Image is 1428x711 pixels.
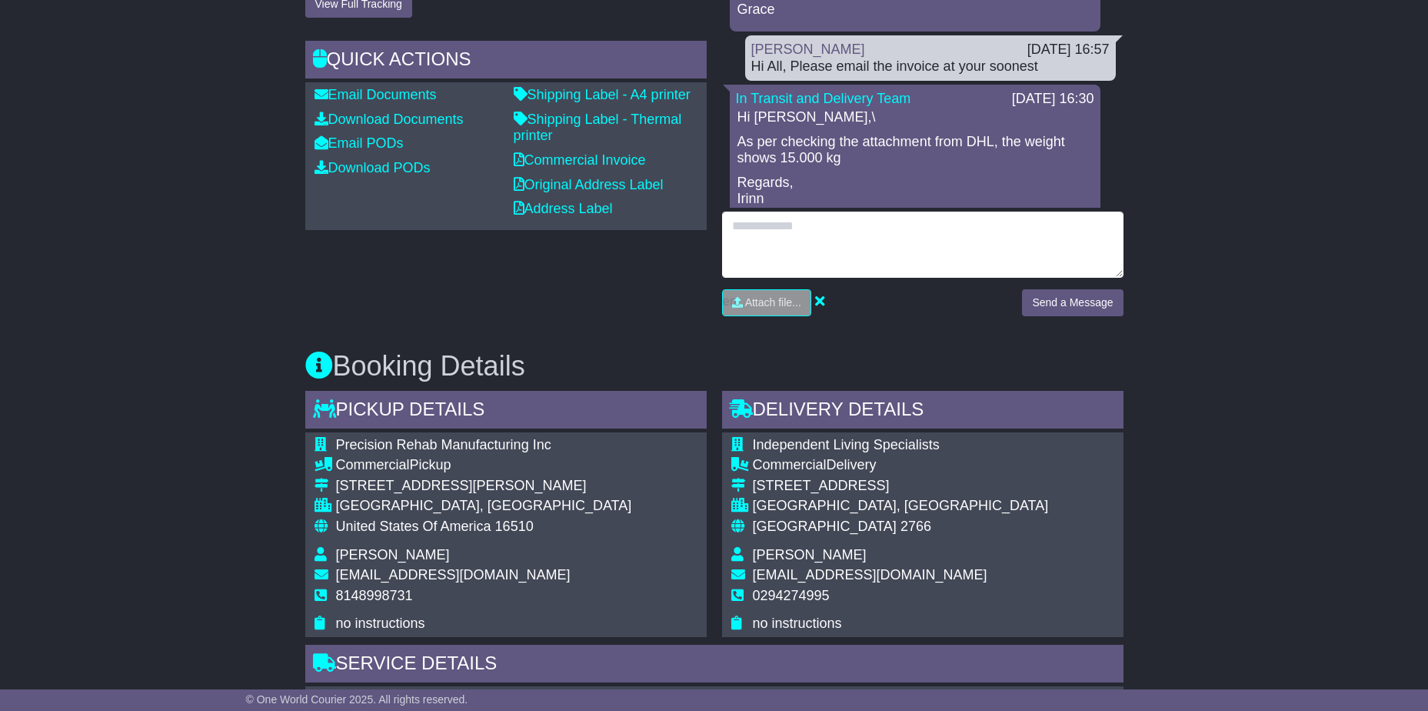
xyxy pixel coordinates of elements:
[305,41,707,82] div: Quick Actions
[737,134,1093,167] p: As per checking the attachment from DHL, the weight shows 15.000 kg
[737,109,1093,126] p: Hi [PERSON_NAME],\
[753,519,897,534] span: [GEOGRAPHIC_DATA]
[305,351,1123,382] h3: Booking Details
[495,519,534,534] span: 16510
[336,588,413,603] span: 8148998731
[315,87,437,102] a: Email Documents
[514,87,691,102] a: Shipping Label - A4 printer
[736,91,911,106] a: In Transit and Delivery Team
[315,135,404,151] a: Email PODs
[514,177,664,192] a: Original Address Label
[336,498,632,515] div: [GEOGRAPHIC_DATA], [GEOGRAPHIC_DATA]
[753,437,940,452] span: Independent Living Specialists
[737,2,1093,18] p: Grace
[753,547,867,562] span: [PERSON_NAME]
[336,437,551,452] span: Precision Rehab Manufacturing Inc
[751,42,865,57] a: [PERSON_NAME]
[753,498,1049,515] div: [GEOGRAPHIC_DATA], [GEOGRAPHIC_DATA]
[1027,42,1110,58] div: [DATE] 16:57
[514,201,613,216] a: Address Label
[900,519,931,534] span: 2766
[315,160,431,175] a: Download PODs
[753,457,1049,474] div: Delivery
[722,391,1123,432] div: Delivery Details
[753,567,987,582] span: [EMAIL_ADDRESS][DOMAIN_NAME]
[336,478,632,495] div: [STREET_ADDRESS][PERSON_NAME]
[315,112,464,127] a: Download Documents
[514,152,646,168] a: Commercial Invoice
[336,567,571,582] span: [EMAIL_ADDRESS][DOMAIN_NAME]
[336,616,425,631] span: no instructions
[305,645,1123,686] div: Service Details
[753,478,1049,495] div: [STREET_ADDRESS]
[1012,91,1094,108] div: [DATE] 16:30
[751,58,1110,75] div: Hi All, Please email the invoice at your soonest
[336,547,450,562] span: [PERSON_NAME]
[336,519,491,534] span: United States Of America
[336,457,410,472] span: Commercial
[246,693,468,706] span: © One World Courier 2025. All rights reserved.
[514,112,682,144] a: Shipping Label - Thermal printer
[753,457,827,472] span: Commercial
[1022,289,1123,316] button: Send a Message
[305,391,707,432] div: Pickup Details
[336,457,632,474] div: Pickup
[753,616,842,631] span: no instructions
[737,175,1093,208] p: Regards, Irinn
[753,588,830,603] span: 0294274995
